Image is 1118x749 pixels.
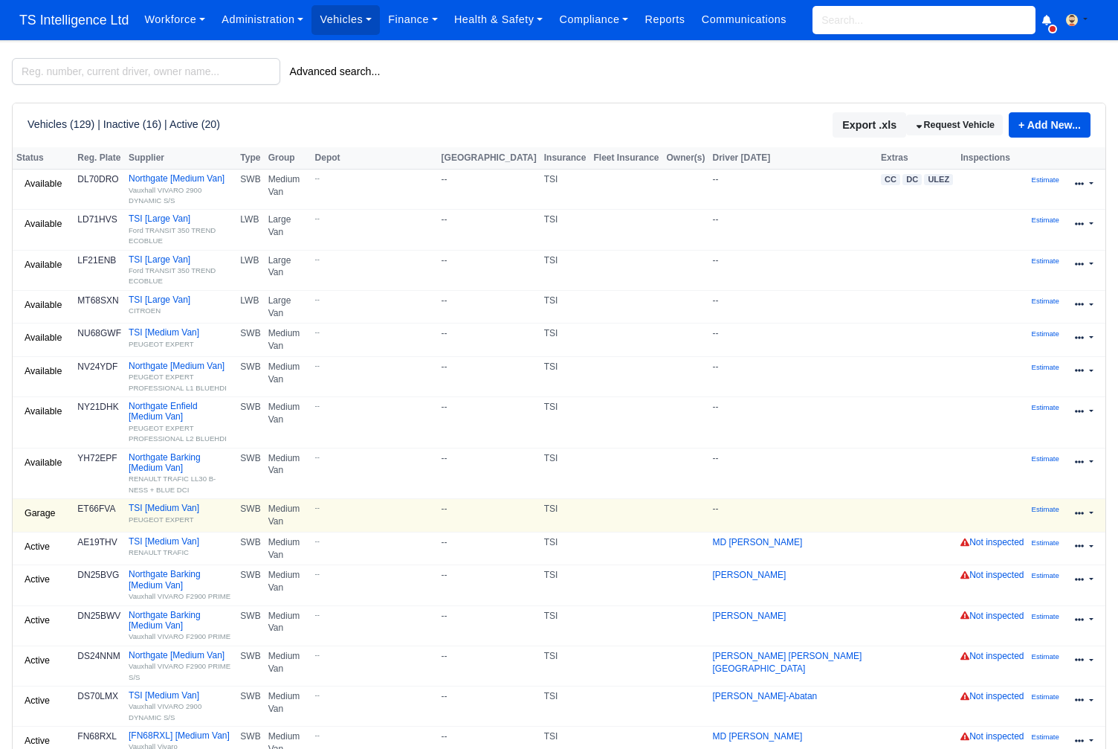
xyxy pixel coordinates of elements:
a: TSI [Medium Van]PEUGEOT EXPERT [129,327,233,349]
td: TSI [540,397,590,449]
th: Reg. Plate [74,147,125,170]
th: Inspections [957,147,1027,170]
th: [GEOGRAPHIC_DATA] [438,147,540,170]
a: Estimate [1032,295,1059,306]
th: Status [13,147,74,170]
a: Not inspected [960,611,1024,621]
small: Vauxhall VIVARO F2900 PRIME S/S [129,662,230,681]
a: Estimate [1032,174,1059,184]
a: TSI [Large Van]Ford TRANSIT 350 TREND ECOBLUE [129,254,233,286]
td: -- [438,210,540,250]
strong: DS70LMX [77,691,118,701]
td: Medium Van [265,565,311,605]
td: -- [709,356,877,396]
td: TSI [540,324,590,357]
td: TSI [540,250,590,290]
a: Vehicles [311,5,380,34]
td: TSI [540,686,590,726]
td: -- [709,290,877,324]
small: -- [315,401,434,411]
a: Available [16,452,70,474]
td: Large Van [265,250,311,290]
td: LWB [236,250,264,290]
td: LWB [236,290,264,324]
span: ULEZ [924,174,953,185]
small: Estimate [1032,454,1059,463]
strong: NV24YDF [77,361,117,372]
a: [PERSON_NAME] [PERSON_NAME][GEOGRAPHIC_DATA] [713,651,862,674]
th: Extras [877,147,957,170]
a: Northgate [Medium Van]Vauxhall VIVARO 2900 DYNAMIC S/S [129,173,233,205]
strong: YH72EPF [77,453,117,463]
small: -- [315,536,434,546]
a: Request Vehicle [906,115,1003,136]
small: Estimate [1032,403,1059,411]
small: Estimate [1032,505,1059,513]
td: -- [438,250,540,290]
a: Estimate [1032,402,1059,412]
a: Estimate [1032,361,1059,372]
a: TSI [Medium Van]PEUGEOT EXPERT [129,503,233,524]
td: -- [438,686,540,726]
a: Active [16,569,58,591]
small: Estimate [1032,297,1059,305]
small: Estimate [1032,612,1059,620]
th: Driver [DATE] [709,147,877,170]
small: Estimate [1032,176,1059,184]
td: Medium Van [265,605,311,646]
strong: MT68SXN [77,295,118,306]
a: Estimate [1032,570,1059,580]
a: Not inspected [960,691,1024,701]
strong: LF21ENB [77,255,116,266]
td: SWB [236,356,264,396]
td: Medium Van [265,532,311,565]
th: Owner(s) [663,147,709,170]
a: Estimate [1032,328,1059,338]
a: Compliance [551,5,636,34]
a: Administration [213,5,311,34]
td: SWB [236,605,264,646]
small: RENAULT TRAFIC [129,548,189,556]
small: -- [315,569,434,579]
small: Ford TRANSIT 350 TREND ECOBLUE [129,266,216,285]
small: Vauxhall VIVARO 2900 DYNAMIC S/S [129,702,201,721]
strong: NU68GWF [77,328,121,338]
td: -- [438,565,540,605]
a: Available [16,295,70,316]
a: Estimate [1032,651,1059,661]
td: TSI [540,499,590,533]
small: Estimate [1032,257,1059,265]
td: TSI [540,565,590,605]
small: Estimate [1032,363,1059,371]
a: Active [16,650,58,672]
td: Medium Van [265,324,311,357]
a: Active [16,610,58,631]
td: -- [438,290,540,324]
td: TSI [540,356,590,396]
small: -- [315,254,434,264]
td: SWB [236,324,264,357]
td: SWB [236,397,264,449]
small: PEUGEOT EXPERT [129,340,194,348]
a: Not inspected [960,570,1024,580]
td: Medium Van [265,646,311,686]
a: Estimate [1032,214,1059,225]
a: Northgate Barking [Medium Van]Vauxhall VIVARO F2900 PRIME [129,610,233,642]
td: -- [438,324,540,357]
small: -- [315,730,434,740]
a: Garage [16,503,64,524]
button: Export .xls [833,112,906,138]
td: -- [709,448,877,499]
a: Available [16,213,70,235]
small: Estimate [1032,692,1059,701]
small: -- [315,213,434,223]
small: CITROEN [129,306,161,315]
a: [PERSON_NAME]-Abatan [713,691,818,701]
small: Estimate [1032,571,1059,579]
a: + Add New... [1009,112,1090,138]
td: -- [438,448,540,499]
td: TSI [540,605,590,646]
td: -- [709,324,877,357]
small: Estimate [1032,652,1059,660]
strong: FN68RXL [77,731,117,742]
